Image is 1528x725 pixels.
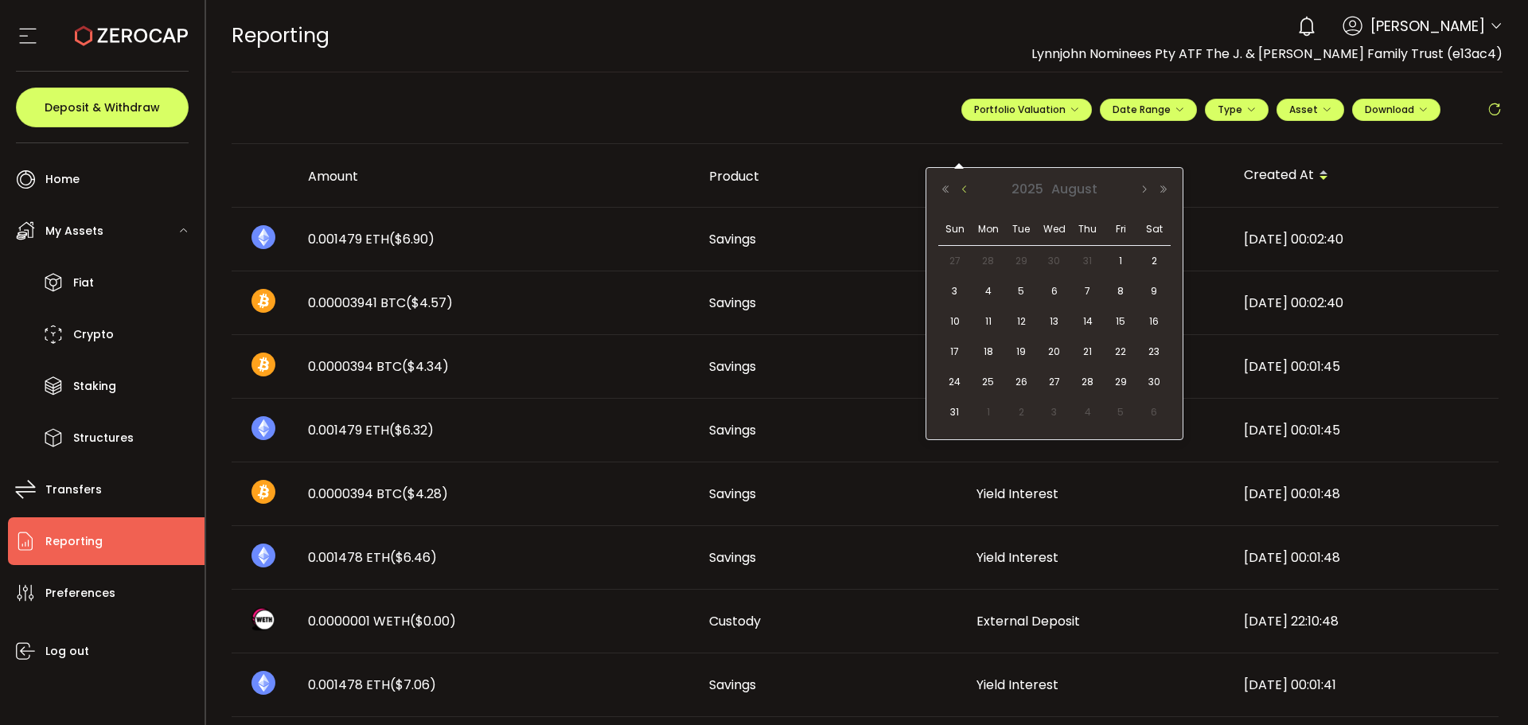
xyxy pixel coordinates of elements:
[251,544,275,567] img: eth_portfolio.svg
[1004,213,1038,246] th: Tue
[16,88,189,127] button: Deposit & Withdraw
[945,282,965,301] span: 3
[974,103,1079,116] span: Portfolio Valuation
[1078,312,1097,331] span: 14
[251,225,275,249] img: eth_portfolio.svg
[1078,342,1097,361] span: 21
[979,403,998,422] span: 1
[1231,612,1499,630] div: [DATE] 22:10:48
[979,372,998,392] span: 25
[45,582,115,605] span: Preferences
[1045,403,1064,422] span: 3
[1144,403,1164,422] span: 6
[390,548,437,567] span: ($6.46)
[308,548,437,567] span: 0.001478 ETH
[1078,251,1097,271] span: 31
[945,342,965,361] span: 17
[709,612,761,630] span: Custody
[979,251,998,271] span: 28
[945,251,965,271] span: 27
[1137,213,1171,246] th: Sat
[1038,213,1071,246] th: Wed
[73,427,134,450] span: Structures
[1154,184,1173,195] button: Next Year
[1448,649,1528,725] div: Chat Widget
[251,480,275,504] img: btc_portfolio.svg
[1144,372,1164,392] span: 30
[402,485,448,503] span: ($4.28)
[232,21,329,49] span: Reporting
[709,421,756,439] span: Savings
[45,478,102,501] span: Transfers
[709,548,756,567] span: Savings
[976,485,1058,503] span: Yield Interest
[1008,180,1047,198] span: 2025
[1012,403,1031,422] span: 2
[1231,485,1499,503] div: [DATE] 00:01:48
[696,167,964,185] div: Product
[709,230,756,248] span: Savings
[961,99,1092,121] button: Portfolio Valuation
[1289,103,1318,116] span: Asset
[1012,372,1031,392] span: 26
[976,676,1058,694] span: Yield Interest
[1231,421,1499,439] div: [DATE] 00:01:45
[251,289,275,313] img: btc_portfolio.svg
[979,342,998,361] span: 18
[73,375,116,398] span: Staking
[389,421,434,439] span: ($6.32)
[945,372,965,392] span: 24
[1078,403,1097,422] span: 4
[1111,282,1130,301] span: 8
[976,548,1058,567] span: Yield Interest
[251,607,275,631] img: weth_portfolio.png
[1045,312,1064,331] span: 13
[308,676,436,694] span: 0.001478 ETH
[251,416,275,440] img: eth_portfolio.svg
[1144,251,1164,271] span: 2
[972,213,1005,246] th: Mon
[406,294,453,312] span: ($4.57)
[1047,180,1101,198] span: August
[308,612,456,630] span: 0.0000001 WETH
[1231,162,1499,189] div: Created At
[1111,372,1130,392] span: 29
[1045,251,1064,271] span: 30
[251,671,275,695] img: eth_portfolio.svg
[308,294,453,312] span: 0.00003941 BTC
[1105,213,1138,246] th: Fri
[955,184,974,195] button: Previous Month
[1100,99,1197,121] button: Date Range
[1078,372,1097,392] span: 28
[1045,282,1064,301] span: 6
[308,421,434,439] span: 0.001479 ETH
[45,102,160,113] span: Deposit & Withdraw
[389,230,435,248] span: ($6.90)
[1012,282,1031,301] span: 5
[1071,213,1105,246] th: Thu
[936,184,955,195] button: Previous Year
[1111,342,1130,361] span: 22
[1277,99,1344,121] button: Asset
[1231,548,1499,567] div: [DATE] 00:01:48
[709,357,756,376] span: Savings
[1231,230,1499,248] div: [DATE] 00:02:40
[979,312,998,331] span: 11
[45,220,103,243] span: My Assets
[1113,103,1184,116] span: Date Range
[1012,251,1031,271] span: 29
[1370,15,1485,37] span: [PERSON_NAME]
[410,612,456,630] span: ($0.00)
[1205,99,1269,121] button: Type
[1144,342,1164,361] span: 23
[1111,312,1130,331] span: 15
[1365,103,1428,116] span: Download
[976,612,1080,630] span: External Deposit
[1135,184,1154,195] button: Next Month
[308,230,435,248] span: 0.001479 ETH
[1012,312,1031,331] span: 12
[308,357,449,376] span: 0.0000394 BTC
[295,167,696,185] div: Amount
[1012,342,1031,361] span: 19
[1111,251,1130,271] span: 1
